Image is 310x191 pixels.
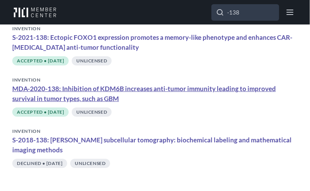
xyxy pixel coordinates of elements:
span: Unlicensed [70,159,110,168]
div: INVENTION [12,25,298,33]
img: Workflow [12,7,56,17]
a: MDA-2020-138: Inhibition of KDM6B increases anti-tumor immunity leading to improved survival in t... [12,85,276,103]
span: Unlicensed [72,108,112,117]
span: Unlicensed [72,56,112,65]
div: INVENTION [12,76,298,84]
span: declined ● [DATE] [12,159,67,168]
div: INVENTION [12,127,298,135]
input: Search [211,4,279,21]
a: S-2021-138: Ectopic FOXO1 expression promotes a memory-like phenotype and enhances CAR-[MEDICAL_D... [12,33,292,51]
span: accepted ● [DATE] [12,108,69,117]
a: S-2018-138: [PERSON_NAME] subcellular tomography: biochemical labeling and mathematical imaging m... [12,136,292,154]
span: accepted ● [DATE] [12,56,69,65]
